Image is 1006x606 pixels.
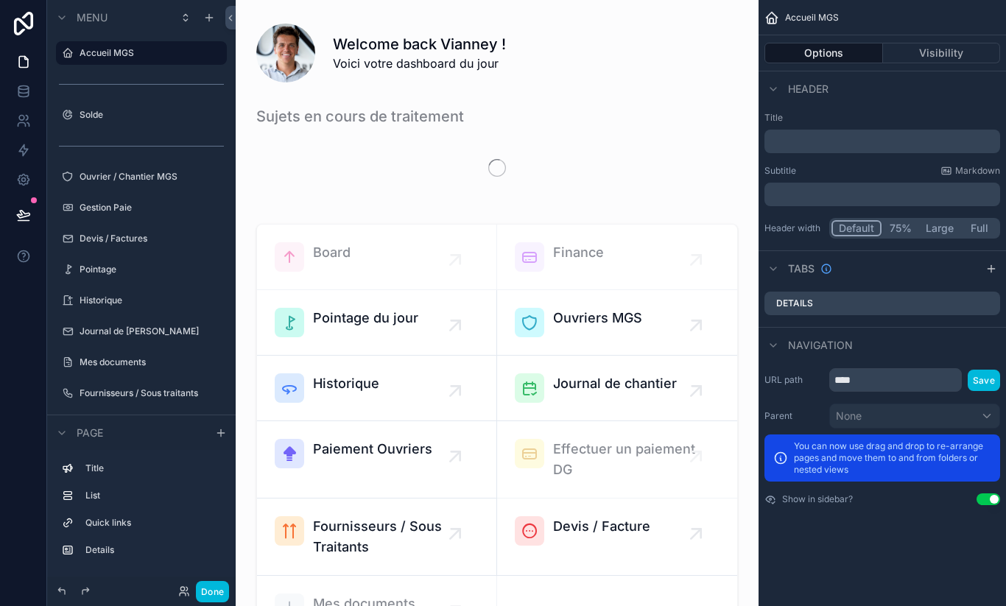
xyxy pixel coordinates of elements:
label: Historique [80,295,218,306]
span: Header [788,82,829,96]
div: scrollable content [764,130,1000,153]
span: Tabs [788,261,815,276]
label: Show in sidebar? [782,493,853,505]
label: Quick links [85,517,215,529]
button: Save [968,370,1000,391]
label: Pointage [80,264,218,275]
button: Default [831,220,882,236]
div: scrollable content [47,450,236,577]
button: Full [960,220,998,236]
div: scrollable content [764,183,1000,206]
p: You can now use drag and drop to re-arrange pages and move them to and from folders or nested views [794,440,991,476]
a: Markdown [940,165,1000,177]
span: Page [77,426,103,440]
label: Details [85,544,215,556]
label: Ouvrier / Chantier MGS [80,171,218,183]
label: Subtitle [764,165,796,177]
span: Menu [77,10,108,25]
label: Journal de [PERSON_NAME] [80,325,218,337]
button: Done [196,581,229,602]
label: Header width [764,222,823,234]
button: 75% [882,220,919,236]
button: Options [764,43,883,63]
label: List [85,490,215,501]
label: Title [764,112,1000,124]
label: Fournisseurs / Sous traitants [80,387,218,399]
span: Accueil MGS [785,12,839,24]
label: URL path [764,374,823,386]
button: None [829,404,1000,429]
label: Title [85,462,215,474]
label: Mes documents [80,356,218,368]
label: Parent [764,410,823,422]
span: Navigation [788,338,853,353]
label: Solde [80,109,218,121]
label: Gestion Paie [80,202,218,214]
span: Markdown [955,165,1000,177]
label: Details [776,297,813,309]
span: None [836,409,862,423]
button: Large [919,220,960,236]
label: Devis / Factures [80,233,218,244]
button: Visibility [883,43,1001,63]
label: Accueil MGS [80,47,218,59]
